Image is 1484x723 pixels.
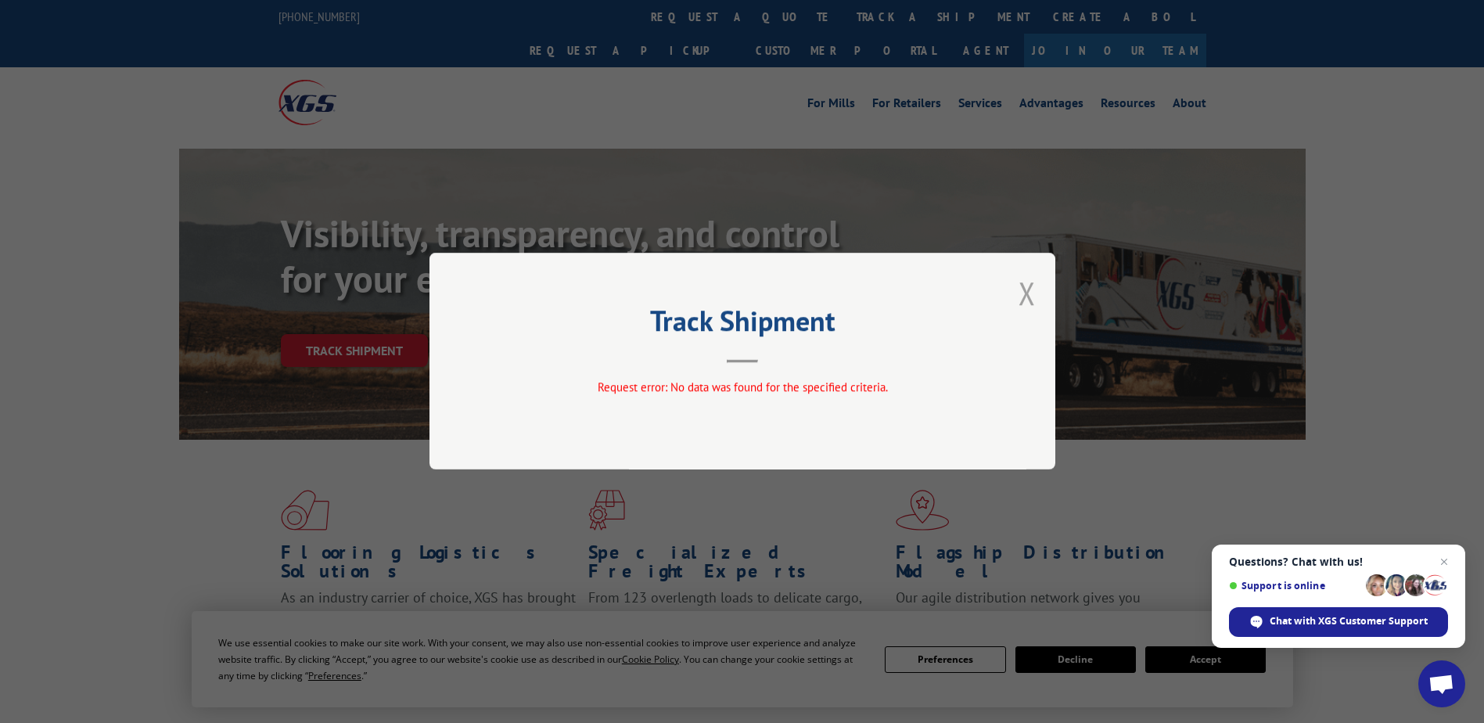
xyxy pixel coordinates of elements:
[508,310,977,340] h2: Track Shipment
[1435,552,1453,571] span: Close chat
[597,380,887,395] span: Request error: No data was found for the specified criteria.
[1019,272,1036,314] button: Close modal
[1229,556,1448,568] span: Questions? Chat with us!
[1270,614,1428,628] span: Chat with XGS Customer Support
[1229,580,1360,592] span: Support is online
[1418,660,1465,707] div: Open chat
[1229,607,1448,637] div: Chat with XGS Customer Support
